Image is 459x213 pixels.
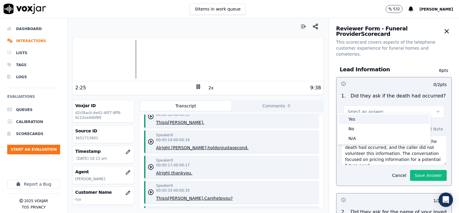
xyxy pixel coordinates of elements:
[419,7,453,11] span: [PERSON_NAME]
[433,198,447,204] p: 1 / 2 pts
[156,163,190,168] p: 00:00:17 - 00:00:17
[214,195,223,201] button: help
[339,92,348,100] p: 1 .
[75,84,86,91] div: 2:25
[183,170,192,176] button: you.
[75,148,131,154] h3: Timestamp
[75,110,131,120] p: d2cf8acb-4e42-40f7-8ff9-0c22ea44bf89
[75,169,131,175] h3: Agent
[156,119,165,125] button: This
[75,128,131,134] h3: Source ID
[168,119,204,125] button: [PERSON_NAME].
[24,199,48,203] p: 2025 Voxjar
[340,66,430,73] h3: Lead Information
[7,180,60,189] button: Report a Bug
[156,112,190,117] p: 00:00:12 - 00:00:13
[156,145,172,151] button: Alright,
[351,92,446,100] p: Did they ask if the death had occurred?
[75,136,131,140] p: 3651713601
[171,170,183,176] button: thank
[207,84,215,92] button: 2x
[7,59,60,71] a: Tags
[410,170,447,181] button: Save Answer
[336,26,442,37] h3: Reviewer Form - Funeral Provider Scorecard
[7,71,60,83] a: Logs
[31,205,46,210] button: Privacy
[75,197,131,202] p: n/a
[439,193,453,207] div: Open Intercom Messenger
[22,205,29,210] button: TOS
[7,116,60,128] a: Calibration
[310,84,321,91] div: 9:38
[339,114,429,124] div: Yes
[156,158,173,163] p: Speaker 0
[286,103,292,109] span: 0
[75,177,131,181] p: [PERSON_NAME]
[386,5,409,13] button: 532
[168,195,204,201] button: [PERSON_NAME].
[348,109,384,115] span: Select an answer
[7,93,60,104] h6: Evaluations
[156,170,172,176] button: Alright,
[433,82,447,88] p: 0 / 2 pts
[419,5,459,13] button: [PERSON_NAME]
[336,39,452,57] p: This scorecard covers aspects of the telephone customer experience for funeral homes and cemeteries.
[156,195,165,201] button: This
[156,133,173,137] p: Speaker 0
[231,101,323,111] button: Comments
[386,5,403,13] button: 532
[156,183,173,188] p: Speaker 0
[75,189,131,195] h3: Customer Name
[140,101,232,111] button: Transcript
[232,145,248,151] button: second.
[208,145,217,151] button: hold
[190,3,246,15] button: 0items in work queue
[7,128,60,140] a: Scorecards
[339,134,429,143] div: N/A
[165,195,168,201] button: is
[430,67,448,73] p: 6 pts
[156,188,190,193] p: 00:00:33 - 00:00:35
[204,195,212,201] button: Can
[223,195,233,201] button: you?
[217,145,222,151] button: on
[171,145,208,151] button: [PERSON_NAME],
[212,195,214,201] button: I
[7,145,60,154] button: Start an Evaluation
[388,171,410,180] button: Cancel
[7,47,60,59] a: Lists
[393,7,400,11] p: 532
[222,145,230,151] button: just
[156,137,190,142] p: 00:00:14 - 00:00:16
[339,124,429,134] div: No
[4,4,46,14] img: voxjar logo
[7,23,60,35] a: Dashboard
[7,104,60,116] a: Queues
[7,35,60,47] a: Interactions
[76,156,131,161] p: [DATE] 10:13 am
[165,119,168,125] button: is
[229,145,232,151] button: a
[75,103,131,109] h3: Voxjar ID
